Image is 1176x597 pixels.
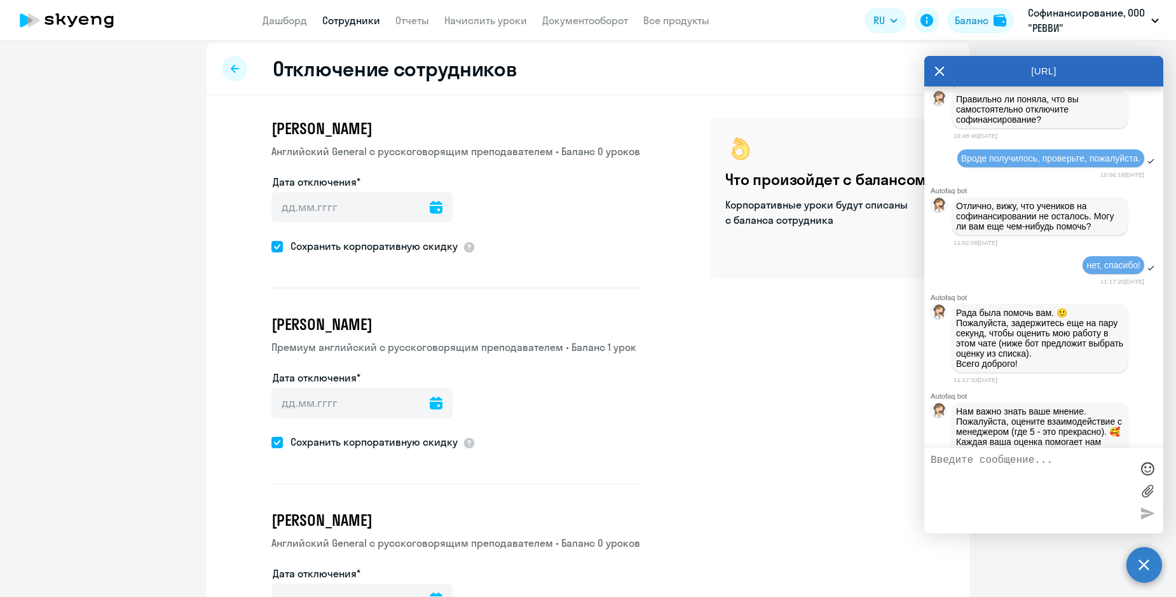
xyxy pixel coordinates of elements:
div: Autofaq bot [931,187,1163,195]
time: 10:56:18[DATE] [1100,171,1144,178]
label: Дата отключения* [273,566,360,581]
button: RU [865,8,906,33]
img: bot avatar [931,198,947,216]
label: Лимит 10 файлов [1138,481,1157,500]
h4: Что произойдет с балансом? [725,169,934,189]
p: Премиум английский с русскоговорящим преподавателем • Баланс 1 урок [271,340,640,355]
time: 11:17:33[DATE] [954,376,997,383]
span: Сохранить корпоративную скидку [283,238,458,254]
span: [PERSON_NAME] [271,314,372,334]
a: Документооборот [542,14,628,27]
span: Нам важно знать ваше мнение. Пожалуйста, оцените взаимодействие с менеджером (где 5 - это прекрас... [956,406,1125,457]
a: Дашборд [263,14,307,27]
time: 11:17:20[DATE] [1100,278,1144,285]
div: Баланс [955,13,988,28]
h2: Отключение сотрудников [273,56,517,81]
img: balance [994,14,1006,27]
label: Дата отключения* [273,370,360,385]
p: Английский General с русскоговорящим преподавателем • Баланс 0 уроков [271,144,640,159]
span: Вроде получилось, проверьте, пожалуйста. [961,153,1140,163]
span: [PERSON_NAME] [271,510,372,530]
p: Рада была помочь вам. 🙂 Пожалуйста, задержитесь еще на пару секунд, чтобы оценить мою работу в эт... [956,308,1124,369]
p: Отлично, вижу, что учеников на софинансировании не осталось. Могу ли вам еще чем-нибудь помочь? [956,201,1124,231]
time: 16:48:46[DATE] [954,132,997,139]
img: ok [725,134,756,164]
p: Английский General с русскоговорящим преподавателем • Баланс 0 уроков [271,535,640,551]
img: bot avatar [931,305,947,323]
a: Все продукты [643,14,709,27]
p: Корпоративные уроки будут списаны с баланса сотрудника [725,197,910,228]
div: Autofaq bot [931,392,1163,400]
p: Правильно ли поняла, что вы самостоятельно отключите софинансирование? [956,94,1124,125]
span: Сохранить корпоративную скидку [283,434,458,449]
img: bot avatar [931,403,947,422]
span: RU [873,13,885,28]
a: Начислить уроки [444,14,527,27]
p: Софинансирование, ООО "РЕВВИ" [1028,5,1146,36]
button: Софинансирование, ООО "РЕВВИ" [1022,5,1165,36]
span: нет, спасибо! [1086,260,1140,270]
div: Autofaq bot [931,294,1163,301]
input: дд.мм.гггг [271,192,453,223]
a: Сотрудники [322,14,380,27]
button: Балансbalance [947,8,1014,33]
input: дд.мм.гггг [271,388,453,418]
label: Дата отключения* [273,174,360,189]
span: [PERSON_NAME] [271,118,372,139]
img: bot avatar [931,91,947,109]
a: Отчеты [395,14,429,27]
time: 11:02:09[DATE] [954,239,997,246]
